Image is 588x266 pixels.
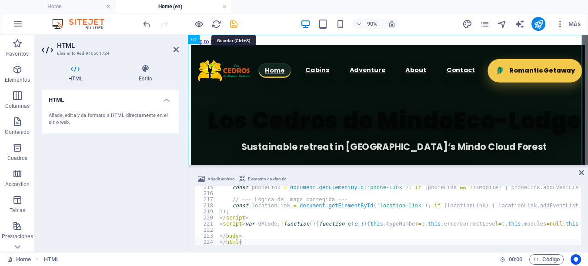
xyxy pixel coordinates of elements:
[5,129,30,136] p: Contenido
[7,254,31,265] a: Home
[211,19,221,29] button: reload
[228,19,239,29] button: save
[6,50,29,57] p: Favoritos
[195,209,219,215] div: 219
[497,19,507,29] i: Navegador
[50,19,115,29] img: Editor Logo
[514,19,525,29] i: AI Writer
[515,256,516,263] span: :
[365,19,379,29] h6: 90%
[5,181,30,188] p: Accordion
[112,64,179,83] h4: Estilo
[7,155,28,162] p: Cuadros
[44,254,59,265] span: HTML
[211,19,221,29] i: Volver a cargar página
[552,17,584,31] button: Más
[352,19,383,29] button: 90%
[480,19,490,29] i: Páginas (Ctrl+Alt+S)
[141,19,152,29] button: undo
[533,254,560,265] span: Código
[207,174,235,184] span: Añadir archivo
[57,42,179,50] h2: HTML
[57,50,161,57] h3: Elemento #ed-910561724
[462,19,472,29] button: design
[497,19,507,29] button: navigator
[509,254,522,265] span: 00 00
[556,20,581,28] span: Más
[195,190,219,196] div: 216
[529,254,564,265] button: Código
[479,19,490,29] button: pages
[42,90,179,105] h4: HTML
[534,19,544,29] i: Publicar
[195,221,219,227] div: 221
[10,207,26,214] p: Tablas
[248,174,287,184] span: Elemento de vínculo
[116,2,231,11] h4: Home (en)
[3,3,61,11] a: Skip to main content
[42,64,112,83] h4: HTML
[49,112,172,126] div: Añade, edita y da formato a HTML directamente en el sitio web.
[195,203,219,209] div: 218
[195,239,219,245] div: 224
[5,76,30,83] p: Elementos
[5,103,30,110] p: Columnas
[500,254,523,265] h6: Tiempo de la sesión
[2,233,33,240] p: Prestaciones
[195,227,219,233] div: 222
[238,174,288,184] button: Elemento de vínculo
[142,19,152,29] i: Deshacer: Cambiar HTML (Ctrl+Z)
[197,174,236,184] button: Añadir archivo
[44,254,59,265] nav: breadcrumb
[571,254,581,265] button: Usercentrics
[514,19,525,29] button: text_generator
[195,196,219,203] div: 217
[195,233,219,239] div: 223
[195,184,219,190] div: 215
[195,215,219,221] div: 220
[531,17,545,31] button: publish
